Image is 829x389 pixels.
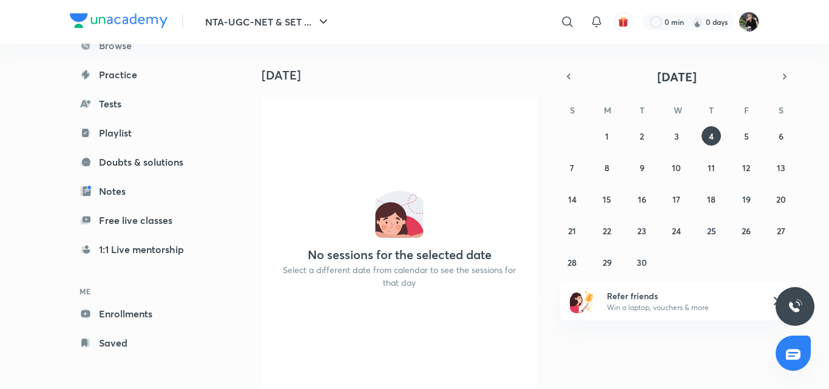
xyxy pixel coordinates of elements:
button: September 27, 2025 [771,221,791,240]
abbr: September 24, 2025 [672,225,681,237]
img: prerna kapoor [739,12,759,32]
a: Browse [70,33,211,58]
img: streak [691,16,703,28]
p: Select a different date from calendar to see the sessions for that day [276,263,523,289]
abbr: September 29, 2025 [603,257,612,268]
abbr: September 26, 2025 [742,225,751,237]
a: Playlist [70,121,211,145]
abbr: Thursday [709,104,714,116]
abbr: Sunday [570,104,575,116]
abbr: Wednesday [674,104,682,116]
span: [DATE] [657,69,697,85]
abbr: September 16, 2025 [638,194,646,205]
button: NTA-UGC-NET & SET ... [198,10,338,34]
abbr: Saturday [779,104,783,116]
button: September 22, 2025 [597,221,617,240]
button: September 17, 2025 [667,189,686,209]
button: September 6, 2025 [771,126,791,146]
button: September 2, 2025 [632,126,652,146]
abbr: September 8, 2025 [604,162,609,174]
abbr: September 7, 2025 [570,162,574,174]
abbr: September 11, 2025 [708,162,715,174]
button: September 12, 2025 [737,158,756,177]
abbr: September 22, 2025 [603,225,611,237]
abbr: September 27, 2025 [777,225,785,237]
h4: [DATE] [262,68,547,83]
button: September 8, 2025 [597,158,617,177]
abbr: September 10, 2025 [672,162,681,174]
abbr: September 5, 2025 [744,130,749,142]
abbr: September 18, 2025 [707,194,716,205]
abbr: September 17, 2025 [672,194,680,205]
button: September 16, 2025 [632,189,652,209]
button: September 20, 2025 [771,189,791,209]
button: September 30, 2025 [632,252,652,272]
button: September 4, 2025 [702,126,721,146]
h4: No sessions for the selected date [308,248,492,262]
a: Saved [70,331,211,355]
a: Practice [70,63,211,87]
abbr: September 9, 2025 [640,162,645,174]
abbr: September 23, 2025 [637,225,646,237]
button: September 24, 2025 [667,221,686,240]
button: September 21, 2025 [563,221,582,240]
button: September 13, 2025 [771,158,791,177]
abbr: September 15, 2025 [603,194,611,205]
abbr: September 13, 2025 [777,162,785,174]
a: Company Logo [70,13,167,31]
button: September 25, 2025 [702,221,721,240]
a: Notes [70,179,211,203]
button: [DATE] [577,68,776,85]
button: September 5, 2025 [737,126,756,146]
abbr: September 20, 2025 [776,194,786,205]
img: avatar [618,16,629,27]
abbr: September 14, 2025 [568,194,577,205]
button: avatar [614,12,633,32]
abbr: September 30, 2025 [637,257,647,268]
button: September 14, 2025 [563,189,582,209]
abbr: September 6, 2025 [779,130,783,142]
abbr: Tuesday [640,104,645,116]
abbr: September 3, 2025 [674,130,679,142]
button: September 3, 2025 [667,126,686,146]
abbr: September 25, 2025 [707,225,716,237]
button: September 19, 2025 [737,189,756,209]
button: September 11, 2025 [702,158,721,177]
a: 1:1 Live mentorship [70,237,211,262]
img: ttu [788,299,802,314]
img: referral [570,289,594,313]
abbr: September 21, 2025 [568,225,576,237]
h6: ME [70,281,211,302]
a: Free live classes [70,208,211,232]
p: Win a laptop, vouchers & more [607,302,756,313]
button: September 9, 2025 [632,158,652,177]
abbr: September 12, 2025 [742,162,750,174]
h6: Refer friends [607,289,756,302]
button: September 10, 2025 [667,158,686,177]
abbr: September 4, 2025 [709,130,714,142]
button: September 1, 2025 [597,126,617,146]
a: Enrollments [70,302,211,326]
abbr: September 19, 2025 [742,194,751,205]
button: September 29, 2025 [597,252,617,272]
button: September 28, 2025 [563,252,582,272]
abbr: September 1, 2025 [605,130,609,142]
a: Doubts & solutions [70,150,211,174]
abbr: September 2, 2025 [640,130,644,142]
abbr: September 28, 2025 [567,257,577,268]
button: September 15, 2025 [597,189,617,209]
img: No events [375,189,424,238]
img: Company Logo [70,13,167,28]
button: September 7, 2025 [563,158,582,177]
a: Tests [70,92,211,116]
button: September 18, 2025 [702,189,721,209]
button: September 23, 2025 [632,221,652,240]
abbr: Friday [744,104,749,116]
button: September 26, 2025 [737,221,756,240]
abbr: Monday [604,104,611,116]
